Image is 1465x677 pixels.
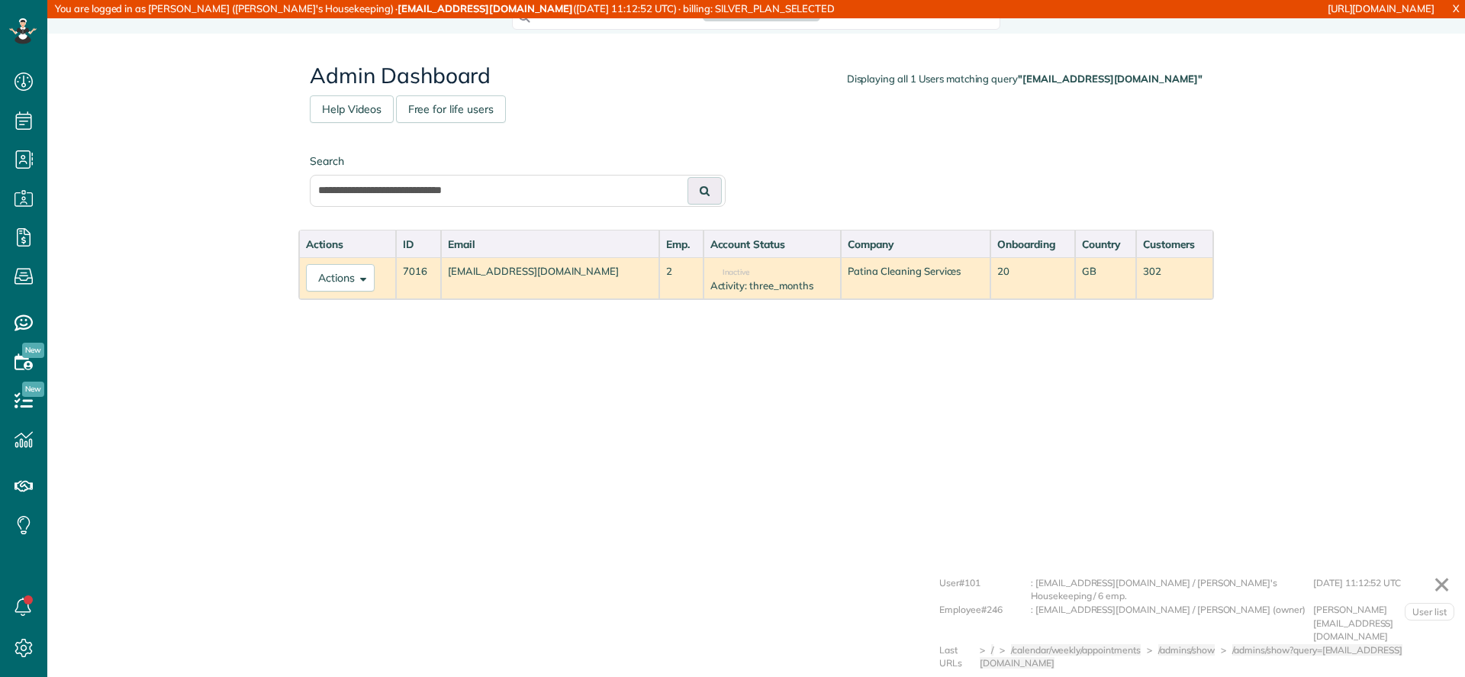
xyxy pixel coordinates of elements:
[310,153,726,169] label: Search
[666,237,697,252] div: Emp.
[710,237,835,252] div: Account Status
[448,237,652,252] div: Email
[1328,2,1434,15] a: [URL][DOMAIN_NAME]
[1313,576,1451,603] div: [DATE] 11:12:52 UTC
[710,279,835,293] div: Activity: three_months
[1143,237,1206,252] div: Customers
[1158,644,1215,656] span: /admins/show
[939,576,1031,603] div: User#101
[980,643,1451,670] div: > > > >
[1136,257,1213,299] td: 302
[306,264,375,292] button: Actions
[1082,237,1129,252] div: Country
[306,237,389,252] div: Actions
[1011,644,1141,656] span: /calendar/weekly/appointments
[22,382,44,397] span: New
[396,257,441,299] td: 7016
[939,643,980,670] div: Last URLs
[1313,603,1451,643] div: [PERSON_NAME][EMAIL_ADDRESS][DOMAIN_NAME]
[848,237,984,252] div: Company
[310,64,1203,88] h2: Admin Dashboard
[997,237,1068,252] div: Onboarding
[310,95,394,123] a: Help Videos
[841,257,990,299] td: Patina Cleaning Services
[396,95,506,123] a: Free for life users
[1425,566,1458,603] a: ✕
[398,2,573,15] strong: [EMAIL_ADDRESS][DOMAIN_NAME]
[22,343,44,358] span: New
[980,644,1402,669] span: /admins/show?query=[EMAIL_ADDRESS][DOMAIN_NAME]
[1075,257,1136,299] td: GB
[939,603,1031,643] div: Employee#246
[1031,576,1313,603] div: : [EMAIL_ADDRESS][DOMAIN_NAME] / [PERSON_NAME]'s Housekeeping / 6 emp.
[990,257,1075,299] td: 20
[1031,603,1313,643] div: : [EMAIL_ADDRESS][DOMAIN_NAME] / [PERSON_NAME] (owner)
[991,644,993,656] span: /
[441,257,659,299] td: [EMAIL_ADDRESS][DOMAIN_NAME]
[710,269,750,276] span: Inactive
[847,72,1203,86] div: Displaying all 1 Users matching query
[1018,73,1203,85] strong: "[EMAIL_ADDRESS][DOMAIN_NAME]"
[659,257,704,299] td: 2
[403,237,434,252] div: ID
[1405,603,1454,621] a: User list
